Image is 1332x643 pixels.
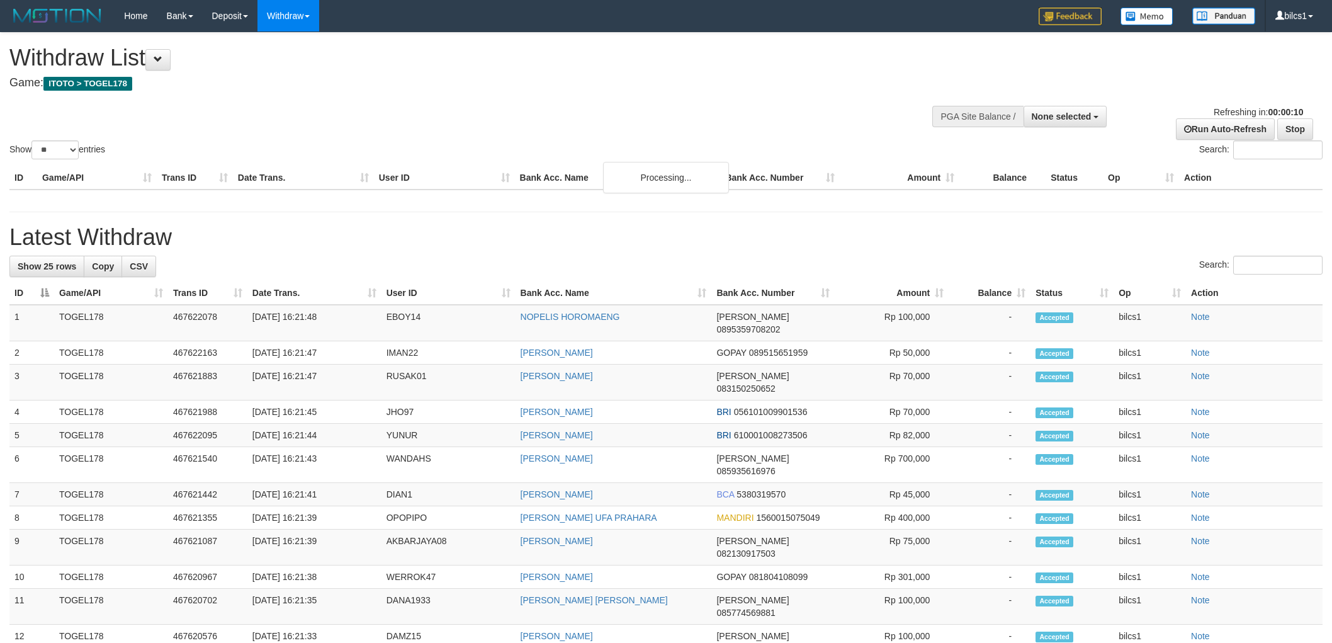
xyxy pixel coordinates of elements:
[1103,166,1179,190] th: Op
[949,530,1030,566] td: -
[949,447,1030,483] td: -
[840,166,959,190] th: Amount
[54,424,168,447] td: TOGEL178
[168,424,247,447] td: 467622095
[1114,530,1186,566] td: bilcs1
[835,305,949,341] td: Rp 100,000
[9,506,54,530] td: 8
[1039,8,1102,25] img: Feedback.jpg
[381,424,516,447] td: YUNUR
[521,536,593,546] a: [PERSON_NAME]
[247,447,381,483] td: [DATE] 16:21:43
[521,312,620,322] a: NOPELIS HOROMAENG
[37,166,157,190] th: Game/API
[1024,106,1107,127] button: None selected
[949,483,1030,506] td: -
[1277,118,1313,140] a: Stop
[835,506,949,530] td: Rp 400,000
[157,166,233,190] th: Trans ID
[233,166,374,190] th: Date Trans.
[949,401,1030,424] td: -
[716,595,789,605] span: [PERSON_NAME]
[835,589,949,625] td: Rp 100,000
[1233,256,1323,275] input: Search:
[247,282,381,305] th: Date Trans.: activate to sort column ascending
[54,530,168,566] td: TOGEL178
[381,305,516,341] td: EBOY14
[1046,166,1103,190] th: Status
[949,365,1030,401] td: -
[1036,632,1073,642] span: Accepted
[247,305,381,341] td: [DATE] 16:21:48
[1114,566,1186,589] td: bilcs1
[168,305,247,341] td: 467622078
[716,430,731,440] span: BRI
[1176,118,1275,140] a: Run Auto-Refresh
[168,483,247,506] td: 467621442
[734,430,808,440] span: Copy 610001008273506 to clipboard
[835,424,949,447] td: Rp 82,000
[1186,282,1323,305] th: Action
[1191,371,1210,381] a: Note
[9,256,84,277] a: Show 25 rows
[1179,166,1323,190] th: Action
[1036,407,1073,418] span: Accepted
[521,595,668,605] a: [PERSON_NAME] [PERSON_NAME]
[521,513,657,523] a: [PERSON_NAME] UFA PRAHARA
[716,549,775,559] span: Copy 082130917503 to clipboard
[1036,572,1073,583] span: Accepted
[9,45,876,71] h1: Withdraw List
[716,466,775,476] span: Copy 085935616976 to clipboard
[1036,348,1073,359] span: Accepted
[1191,312,1210,322] a: Note
[168,589,247,625] td: 467620702
[381,282,516,305] th: User ID: activate to sort column ascending
[168,506,247,530] td: 467621355
[374,166,515,190] th: User ID
[835,365,949,401] td: Rp 70,000
[737,489,786,499] span: Copy 5380319570 to clipboard
[1191,348,1210,358] a: Note
[949,341,1030,365] td: -
[835,566,949,589] td: Rp 301,000
[949,305,1030,341] td: -
[1192,8,1255,25] img: panduan.png
[247,483,381,506] td: [DATE] 16:21:41
[711,282,835,305] th: Bank Acc. Number: activate to sort column ascending
[1191,407,1210,417] a: Note
[1191,453,1210,464] a: Note
[716,348,746,358] span: GOPAY
[247,566,381,589] td: [DATE] 16:21:38
[9,424,54,447] td: 5
[54,341,168,365] td: TOGEL178
[1114,506,1186,530] td: bilcs1
[1036,372,1073,382] span: Accepted
[1036,596,1073,606] span: Accepted
[168,401,247,424] td: 467621988
[1114,341,1186,365] td: bilcs1
[716,513,753,523] span: MANDIRI
[9,140,105,159] label: Show entries
[381,589,516,625] td: DANA1933
[247,530,381,566] td: [DATE] 16:21:39
[9,282,54,305] th: ID: activate to sort column descending
[121,256,156,277] a: CSV
[521,453,593,464] a: [PERSON_NAME]
[381,401,516,424] td: JHO97
[716,324,780,334] span: Copy 0895359708202 to clipboard
[756,513,820,523] span: Copy 1560015075049 to clipboard
[247,589,381,625] td: [DATE] 16:21:35
[1036,431,1073,441] span: Accepted
[1032,111,1092,122] span: None selected
[949,589,1030,625] td: -
[734,407,808,417] span: Copy 056101009901536 to clipboard
[835,341,949,365] td: Rp 50,000
[1036,454,1073,465] span: Accepted
[1036,490,1073,501] span: Accepted
[749,572,808,582] span: Copy 081804108099 to clipboard
[54,365,168,401] td: TOGEL178
[1268,107,1303,117] strong: 00:00:10
[521,430,593,440] a: [PERSON_NAME]
[54,483,168,506] td: TOGEL178
[716,572,746,582] span: GOPAY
